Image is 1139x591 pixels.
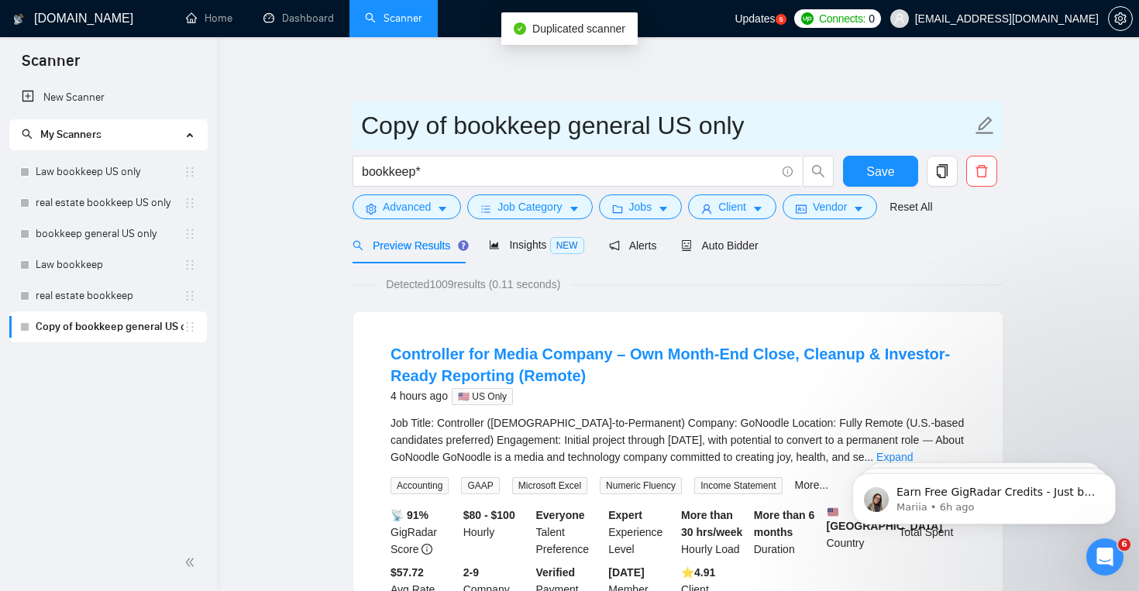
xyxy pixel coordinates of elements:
[9,218,207,249] li: bookkeep general US only
[22,129,33,139] span: search
[819,10,865,27] span: Connects:
[975,115,995,136] span: edit
[701,203,712,215] span: user
[658,203,669,215] span: caret-down
[9,280,207,311] li: real estate bookkeep
[36,249,184,280] a: Law bookkeep
[795,479,829,491] a: More...
[184,166,196,178] span: holder
[828,507,838,517] img: 🇺🇸
[532,22,625,35] span: Duplicated scanner
[9,156,207,187] li: Law bookkeep US only
[461,477,499,494] span: GAAP
[13,7,24,32] img: logo
[569,203,580,215] span: caret-down
[480,203,491,215] span: bars
[184,290,196,302] span: holder
[184,197,196,209] span: holder
[796,203,807,215] span: idcard
[824,507,896,558] div: Country
[678,507,751,558] div: Hourly Load
[184,228,196,240] span: holder
[612,203,623,215] span: folder
[9,50,92,82] span: Scanner
[362,162,776,181] input: Search Freelance Jobs...
[853,203,864,215] span: caret-down
[387,507,460,558] div: GigRadar Score
[452,388,513,405] span: 🇺🇸 US Only
[36,311,184,342] a: Copy of bookkeep general US only
[829,441,1139,549] iframe: Intercom notifications message
[1086,538,1124,576] iframe: Intercom live chat
[536,566,576,579] b: Verified
[751,507,824,558] div: Duration
[754,509,815,538] b: More than 6 months
[353,240,363,251] span: search
[463,566,479,579] b: 2-9
[353,194,461,219] button: settingAdvancedcaret-down
[803,156,834,187] button: search
[533,507,606,558] div: Talent Preference
[9,311,207,342] li: Copy of bookkeep general US only
[463,509,515,521] b: $80 - $100
[752,203,763,215] span: caret-down
[681,566,715,579] b: ⭐️ 4.91
[609,240,620,251] span: notification
[353,239,464,252] span: Preview Results
[813,198,847,215] span: Vendor
[608,566,644,579] b: [DATE]
[263,12,334,25] a: dashboardDashboard
[514,22,526,35] span: check-circle
[460,507,533,558] div: Hourly
[599,194,683,219] button: folderJobscaret-down
[681,239,758,252] span: Auto Bidder
[629,198,652,215] span: Jobs
[609,239,657,252] span: Alerts
[391,345,950,384] a: Controller for Media Company – Own Month-End Close, Cleanup & Investor-Ready Reporting (Remote)
[866,162,894,181] span: Save
[1108,6,1133,31] button: setting
[776,14,786,25] a: 5
[967,164,996,178] span: delete
[467,194,592,219] button: barsJob Categorycaret-down
[391,414,965,466] div: Job Title: Controller ([DEMOGRAPHIC_DATA]-to-Permanent) Company: GoNoodle Location: Fully Remote ...
[688,194,776,219] button: userClientcaret-down
[22,82,194,113] a: New Scanner
[366,203,377,215] span: setting
[36,156,184,187] a: Law bookkeep US only
[391,387,965,405] div: 4 hours ago
[391,509,428,521] b: 📡 91%
[894,13,905,24] span: user
[827,507,943,532] b: [GEOGRAPHIC_DATA]
[512,477,587,494] span: Microsoft Excel
[600,477,682,494] span: Numeric Fluency
[9,249,207,280] li: Law bookkeep
[36,218,184,249] a: bookkeep general US only
[783,167,793,177] span: info-circle
[735,12,775,25] span: Updates
[365,12,422,25] a: searchScanner
[391,477,449,494] span: Accounting
[783,194,877,219] button: idcardVendorcaret-down
[608,509,642,521] b: Expert
[375,276,571,293] span: Detected 1009 results (0.11 seconds)
[184,321,196,333] span: holder
[184,259,196,271] span: holder
[718,198,746,215] span: Client
[22,128,102,141] span: My Scanners
[890,198,932,215] a: Reset All
[1108,12,1133,25] a: setting
[497,198,562,215] span: Job Category
[966,156,997,187] button: delete
[927,164,957,178] span: copy
[9,187,207,218] li: real estate bookkeep US only
[36,280,184,311] a: real estate bookkeep
[1118,538,1130,551] span: 6
[801,12,814,25] img: upwork-logo.png
[779,16,783,23] text: 5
